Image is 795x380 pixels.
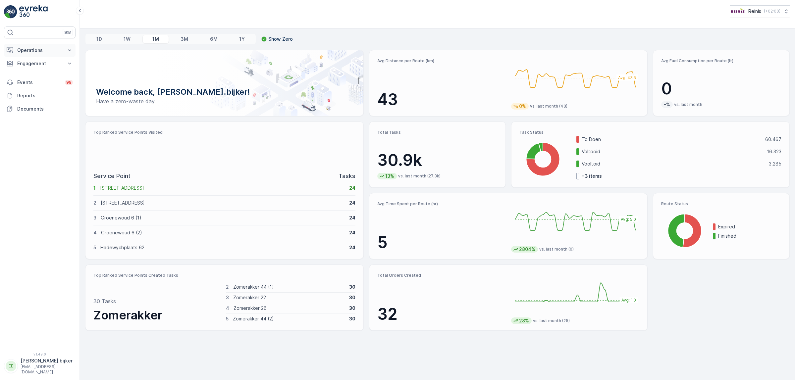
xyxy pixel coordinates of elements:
[765,136,781,143] p: 60.467
[93,130,355,135] p: Top Ranked Service Points Visited
[730,5,790,17] button: Reinis(+02:00)
[124,36,131,42] p: 1W
[349,284,355,290] p: 30
[377,304,506,324] p: 32
[96,87,353,97] p: Welcome back, [PERSON_NAME].bijker!
[226,294,229,301] p: 3
[17,106,73,112] p: Documents
[96,97,353,105] p: Have a zero-waste day
[582,136,761,143] p: To Doen
[181,36,188,42] p: 3M
[349,185,355,191] p: 24
[582,173,602,179] p: + 3 items
[349,244,355,251] p: 24
[539,247,574,252] p: vs. last month (0)
[385,173,395,179] p: 13%
[767,148,781,155] p: 16.323
[96,36,102,42] p: 1D
[718,233,781,239] p: Finished
[764,9,780,14] p: ( +02:00 )
[377,130,498,135] p: Total Tasks
[152,36,159,42] p: 1M
[21,364,73,375] p: [EMAIL_ADDRESS][DOMAIN_NAME]
[4,5,17,19] img: logo
[4,57,76,70] button: Engagement
[239,36,245,42] p: 1Y
[4,357,76,375] button: EE[PERSON_NAME].bijker[EMAIL_ADDRESS][DOMAIN_NAME]
[530,104,567,109] p: vs. last month (43)
[377,201,506,207] p: Avg Time Spent per Route (hr)
[93,214,96,221] p: 3
[4,102,76,116] a: Documents
[718,223,781,230] p: Expired
[17,47,62,54] p: Operations
[582,161,765,167] p: Vooltoid
[64,30,71,35] p: ⌘B
[233,315,345,322] p: Zomerakker 44 (2)
[234,305,345,311] p: Zomerakker 26
[93,185,96,191] p: 1
[101,229,345,236] p: Groenewoud 6 (2)
[21,357,73,364] p: [PERSON_NAME].bijker
[4,44,76,57] button: Operations
[349,229,355,236] p: 24
[17,79,61,86] p: Events
[210,36,218,42] p: 6M
[377,58,506,64] p: Avg Distance per Route (km)
[661,201,781,207] p: Route Status
[101,200,345,206] p: [STREET_ADDRESS]
[226,315,229,322] p: 5
[349,200,355,206] p: 24
[4,89,76,102] a: Reports
[730,8,746,15] img: Reinis-Logo-Vrijstaand_Tekengebied-1-copy2_aBO4n7j.png
[17,60,62,67] p: Engagement
[100,244,345,251] p: Hadewychplaats 62
[93,171,131,181] p: Service Point
[349,294,355,301] p: 30
[93,244,96,251] p: 5
[582,148,763,155] p: Voltooid
[100,185,345,191] p: [STREET_ADDRESS]
[339,171,355,181] p: Tasks
[93,273,355,278] p: Top Ranked Service Points Created Tasks
[674,102,702,107] p: vs. last month
[349,315,355,322] p: 30
[101,214,345,221] p: Groenewoud 6 (1)
[93,200,96,206] p: 2
[226,284,229,290] p: 2
[519,130,781,135] p: Task Status
[4,76,76,89] a: Events99
[226,305,229,311] p: 4
[349,214,355,221] p: 24
[661,79,781,99] p: 0
[4,352,76,356] span: v 1.49.0
[377,273,506,278] p: Total Orders Created
[233,294,345,301] p: Zomerakker 22
[398,173,441,179] p: vs. last month (27.3k)
[377,150,498,170] p: 30.9k
[233,284,345,290] p: Zomerakker 44 (1)
[748,8,761,15] p: Reinis
[93,308,162,322] span: Zomerakker
[769,161,781,167] p: 3.285
[268,36,293,42] p: Show Zero
[93,297,116,305] p: 30 Tasks
[17,92,73,99] p: Reports
[663,101,671,108] p: -%
[377,233,506,253] p: 5
[349,305,355,311] p: 30
[6,361,16,371] div: EE
[518,246,536,253] p: 2804%
[533,318,570,323] p: vs. last month (25)
[66,80,72,85] p: 99
[518,103,527,110] p: 0%
[93,229,97,236] p: 4
[661,58,781,64] p: Avg Fuel Consumption per Route (lt)
[518,317,530,324] p: 28%
[19,5,48,19] img: logo_light-DOdMpM7g.png
[377,90,506,110] p: 43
